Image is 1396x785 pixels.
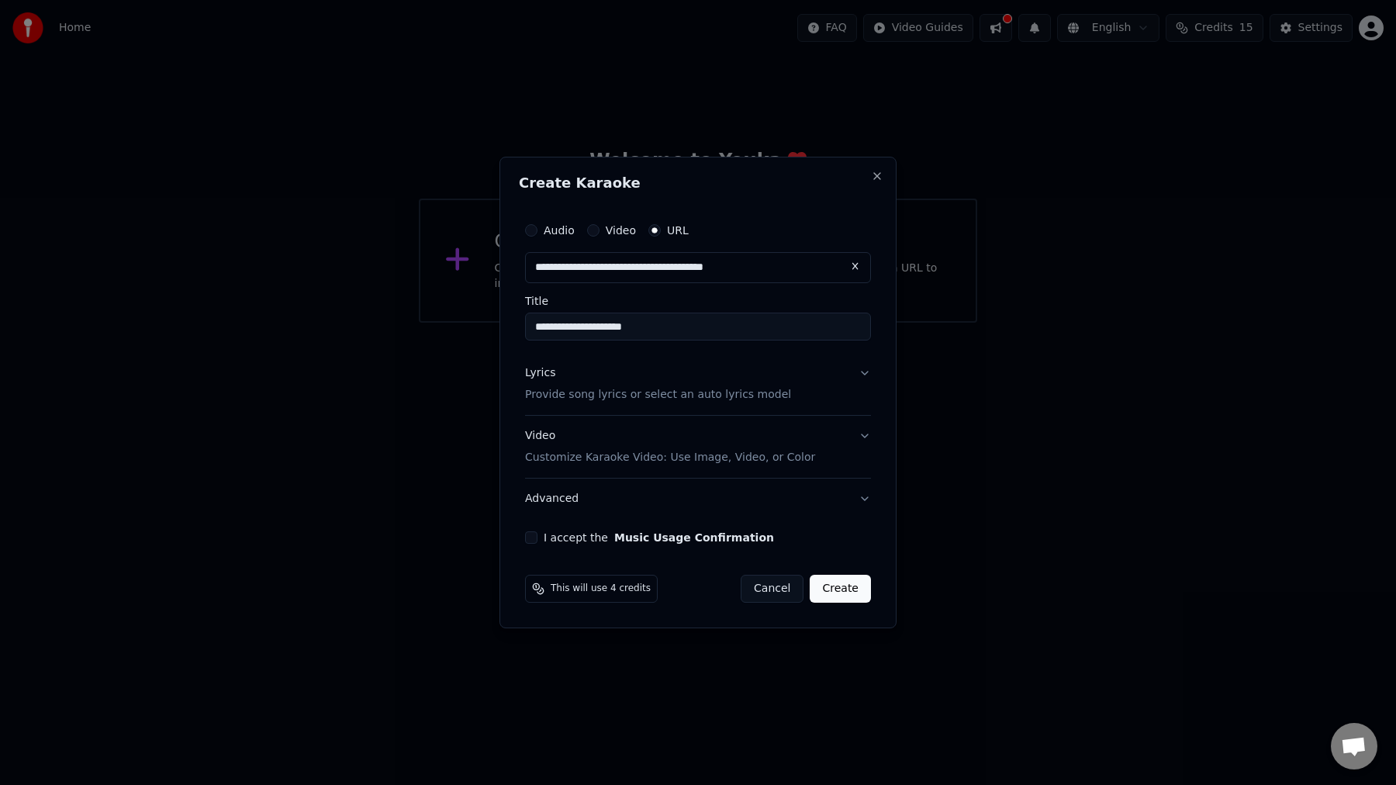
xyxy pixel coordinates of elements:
label: Audio [544,225,575,236]
div: Video [525,428,815,465]
p: Provide song lyrics or select an auto lyrics model [525,387,791,403]
label: URL [667,225,689,236]
label: I accept the [544,532,774,543]
button: LyricsProvide song lyrics or select an auto lyrics model [525,353,871,415]
label: Video [606,225,636,236]
label: Title [525,296,871,306]
h2: Create Karaoke [519,176,877,190]
span: This will use 4 credits [551,583,651,595]
button: VideoCustomize Karaoke Video: Use Image, Video, or Color [525,416,871,478]
button: Advanced [525,479,871,519]
p: Customize Karaoke Video: Use Image, Video, or Color [525,450,815,465]
button: Create [810,575,871,603]
div: Lyrics [525,365,555,381]
button: Cancel [741,575,803,603]
button: I accept the [614,532,774,543]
